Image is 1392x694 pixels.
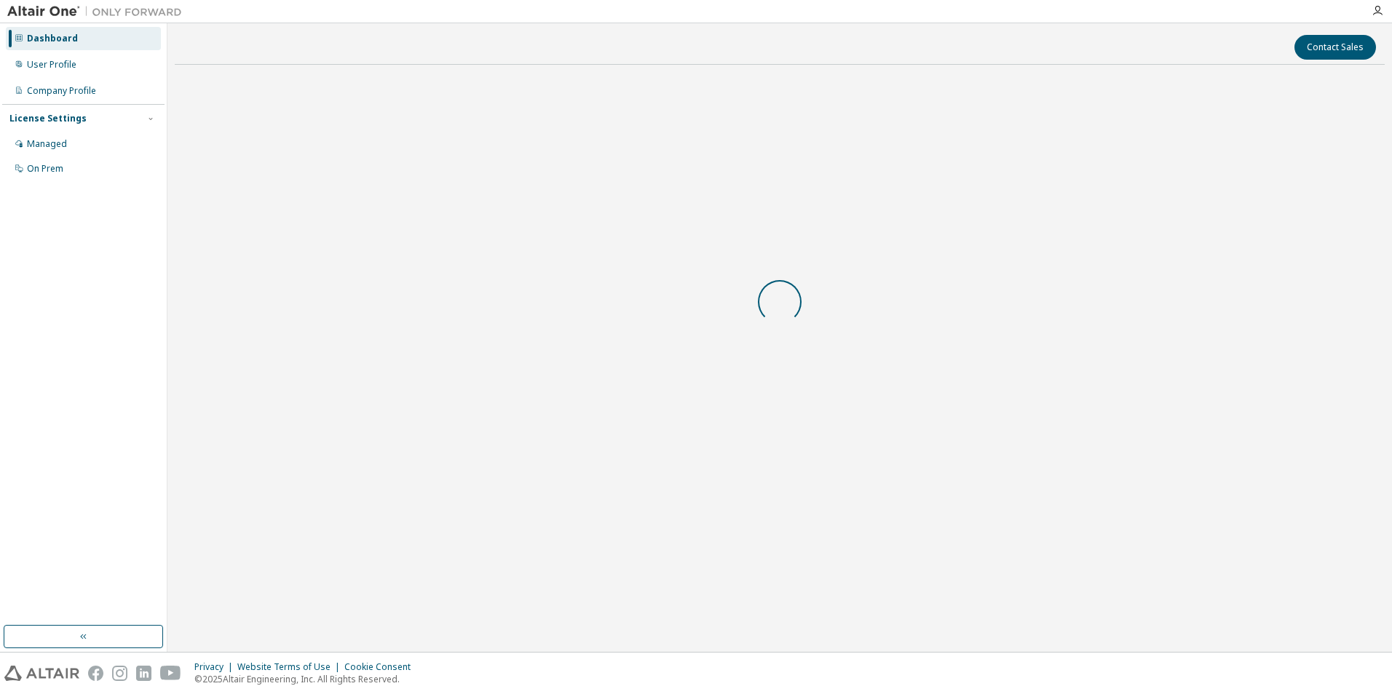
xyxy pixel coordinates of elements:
div: License Settings [9,113,87,124]
div: User Profile [27,59,76,71]
button: Contact Sales [1294,35,1376,60]
img: facebook.svg [88,666,103,681]
p: © 2025 Altair Engineering, Inc. All Rights Reserved. [194,673,419,685]
div: Dashboard [27,33,78,44]
div: Cookie Consent [344,661,419,673]
div: Company Profile [27,85,96,97]
div: Managed [27,138,67,150]
img: Altair One [7,4,189,19]
div: Website Terms of Use [237,661,344,673]
div: On Prem [27,163,63,175]
div: Privacy [194,661,237,673]
img: linkedin.svg [136,666,151,681]
img: youtube.svg [160,666,181,681]
img: altair_logo.svg [4,666,79,681]
img: instagram.svg [112,666,127,681]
